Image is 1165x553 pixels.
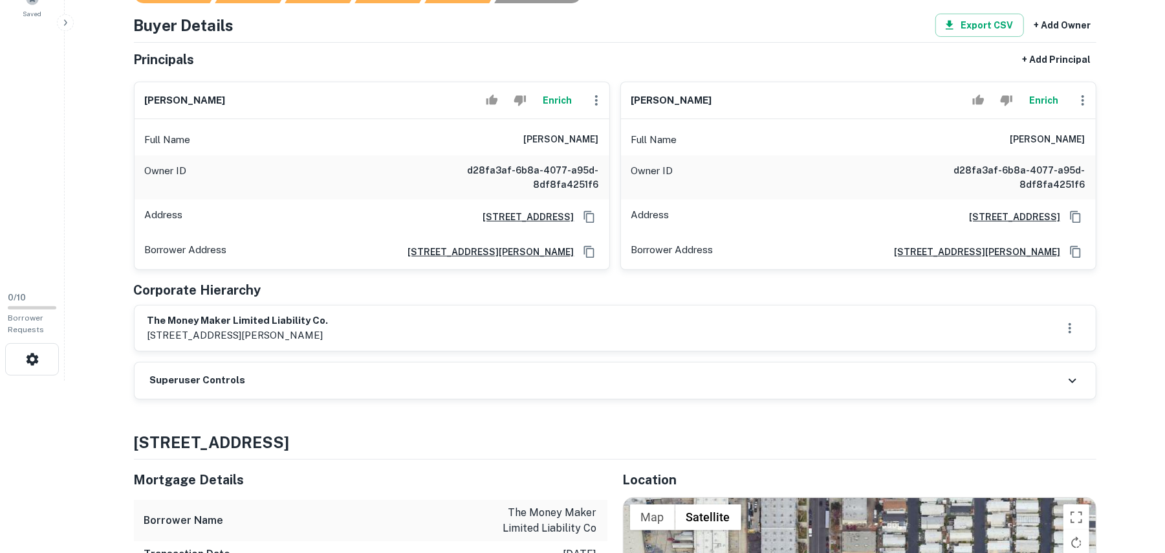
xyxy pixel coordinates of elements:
[473,210,574,224] a: [STREET_ADDRESS]
[134,470,607,490] h5: Mortgage Details
[481,87,503,113] button: Accept
[1029,14,1096,37] button: + Add Owner
[144,513,224,528] h6: Borrower Name
[935,14,1024,37] button: Export CSV
[631,132,677,148] p: Full Name
[145,207,183,227] p: Address
[8,293,26,302] span: 0 / 10
[1100,449,1165,512] iframe: Chat Widget
[147,313,329,328] h6: the money maker limited liability co.
[145,132,191,148] p: Full Name
[537,87,578,113] button: Enrich
[134,50,195,69] h5: Principals
[1066,207,1085,227] button: Copy Address
[134,280,261,300] h5: Corporate Hierarchy
[1010,132,1085,148] h6: [PERSON_NAME]
[145,93,226,108] h6: [PERSON_NAME]
[631,93,712,108] h6: [PERSON_NAME]
[134,14,234,37] h4: Buyer Details
[675,504,741,530] button: Show satellite imagery
[150,373,246,388] h6: Superuser Controls
[884,245,1061,259] a: [STREET_ADDRESS][PERSON_NAME]
[23,8,42,19] span: Saved
[930,163,1085,192] h6: d28fa3af-6b8a-4077-a95d-8df8fa4251f6
[147,328,329,343] p: [STREET_ADDRESS][PERSON_NAME]
[481,505,597,536] p: the money maker limited liability co
[580,242,599,262] button: Copy Address
[134,431,1096,454] h4: [STREET_ADDRESS]
[1023,87,1065,113] button: Enrich
[959,210,1061,224] a: [STREET_ADDRESS]
[145,163,187,192] p: Owner ID
[580,207,599,227] button: Copy Address
[145,242,227,262] p: Borrower Address
[631,163,673,192] p: Owner ID
[631,242,713,262] p: Borrower Address
[995,87,1018,113] button: Reject
[524,132,599,148] h6: [PERSON_NAME]
[398,245,574,259] a: [STREET_ADDRESS][PERSON_NAME]
[8,313,44,334] span: Borrower Requests
[623,470,1096,490] h5: Location
[630,504,675,530] button: Show street map
[508,87,531,113] button: Reject
[1066,242,1085,262] button: Copy Address
[631,207,670,227] p: Address
[1018,48,1096,71] button: + Add Principal
[1063,504,1089,530] button: Toggle fullscreen view
[444,163,599,192] h6: d28fa3af-6b8a-4077-a95d-8df8fa4251f6
[967,87,990,113] button: Accept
